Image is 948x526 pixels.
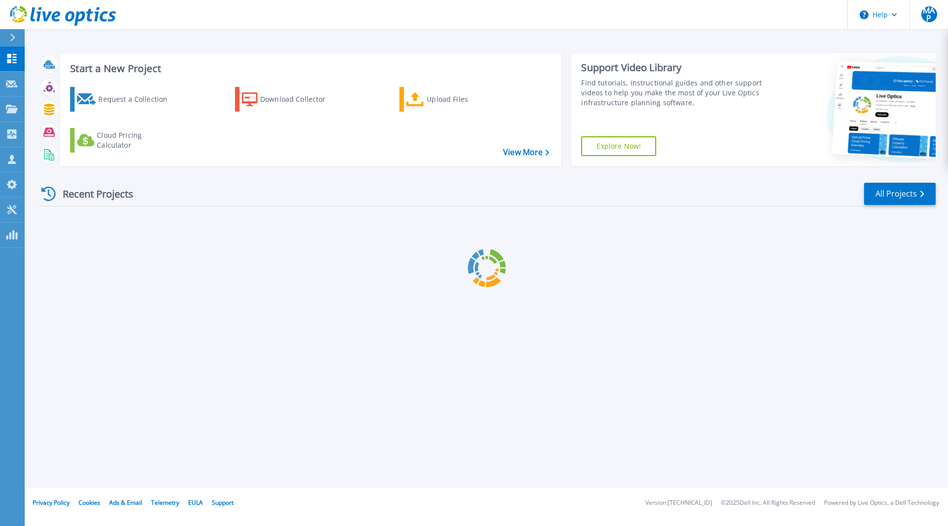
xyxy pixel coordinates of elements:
[98,89,177,109] div: Request a Collection
[79,498,100,507] a: Cookies
[581,78,767,108] div: Find tutorials, instructional guides and other support videos to help you make the most of your L...
[97,130,176,150] div: Cloud Pricing Calculator
[581,136,656,156] a: Explore Now!
[399,87,510,112] a: Upload Files
[188,498,203,507] a: EULA
[70,87,180,112] a: Request a Collection
[921,6,937,22] span: MAP
[864,183,936,205] a: All Projects
[503,148,549,157] a: View More
[235,87,345,112] a: Download Collector
[645,500,712,506] li: Version: [TECHNICAL_ID]
[212,498,234,507] a: Support
[70,63,549,74] h3: Start a New Project
[721,500,815,506] li: © 2025 Dell Inc. All Rights Reserved
[260,89,339,109] div: Download Collector
[33,498,70,507] a: Privacy Policy
[824,500,939,506] li: Powered by Live Optics, a Dell Technology
[38,182,147,206] div: Recent Projects
[151,498,179,507] a: Telemetry
[109,498,142,507] a: Ads & Email
[70,128,180,153] a: Cloud Pricing Calculator
[427,89,506,109] div: Upload Files
[581,61,767,74] div: Support Video Library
